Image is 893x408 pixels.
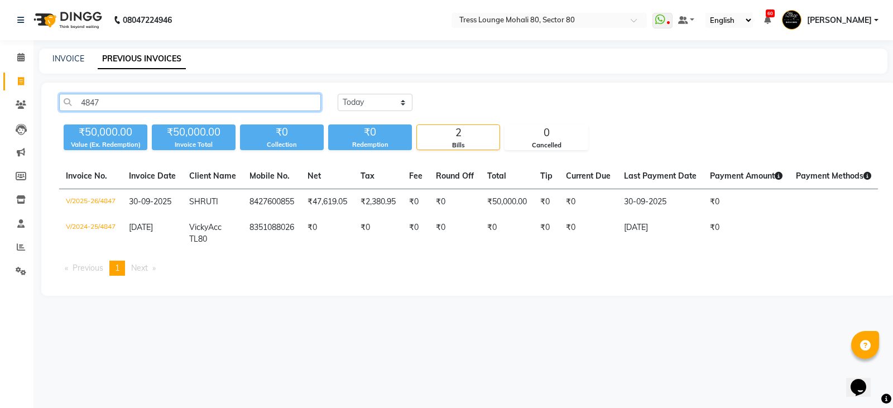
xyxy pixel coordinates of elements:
[540,171,553,181] span: Tip
[301,215,354,252] td: ₹0
[189,196,218,207] span: SHRUTI
[123,4,172,36] b: 08047224946
[766,9,775,17] span: 60
[189,222,208,232] span: Vicky
[409,171,423,181] span: Fee
[98,49,186,69] a: PREVIOUS INVOICES
[481,189,534,215] td: ₹50,000.00
[131,263,148,273] span: Next
[66,171,107,181] span: Invoice No.
[115,263,119,273] span: 1
[361,171,375,181] span: Tax
[617,215,703,252] td: [DATE]
[782,10,801,30] img: Pardeep
[710,171,782,181] span: Payment Amount
[534,189,559,215] td: ₹0
[189,171,236,181] span: Client Name
[64,124,147,140] div: ₹50,000.00
[152,140,236,150] div: Invoice Total
[308,171,321,181] span: Net
[402,215,429,252] td: ₹0
[402,189,429,215] td: ₹0
[559,215,617,252] td: ₹0
[481,215,534,252] td: ₹0
[249,171,290,181] span: Mobile No.
[846,363,882,397] iframe: chat widget
[624,171,697,181] span: Last Payment Date
[59,94,321,111] input: Search by Name/Mobile/Email/Invoice No
[243,215,301,252] td: 8351088026
[28,4,105,36] img: logo
[505,125,588,141] div: 0
[764,15,771,25] a: 60
[807,15,872,26] span: [PERSON_NAME]
[354,215,402,252] td: ₹0
[240,124,324,140] div: ₹0
[129,196,171,207] span: 30-09-2025
[152,124,236,140] div: ₹50,000.00
[52,54,84,64] a: INVOICE
[243,189,301,215] td: 8427600855
[354,189,402,215] td: ₹2,380.95
[129,222,153,232] span: [DATE]
[566,171,611,181] span: Current Due
[59,215,122,252] td: V/2024-25/4847
[559,189,617,215] td: ₹0
[429,189,481,215] td: ₹0
[534,215,559,252] td: ₹0
[796,171,871,181] span: Payment Methods
[703,215,789,252] td: ₹0
[301,189,354,215] td: ₹47,619.05
[59,261,878,276] nav: Pagination
[487,171,506,181] span: Total
[73,263,103,273] span: Previous
[240,140,324,150] div: Collection
[703,189,789,215] td: ₹0
[505,141,588,150] div: Cancelled
[617,189,703,215] td: 30-09-2025
[429,215,481,252] td: ₹0
[328,124,412,140] div: ₹0
[417,125,500,141] div: 2
[417,141,500,150] div: Bills
[328,140,412,150] div: Redemption
[436,171,474,181] span: Round Off
[64,140,147,150] div: Value (Ex. Redemption)
[59,189,122,215] td: V/2025-26/4847
[129,171,176,181] span: Invoice Date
